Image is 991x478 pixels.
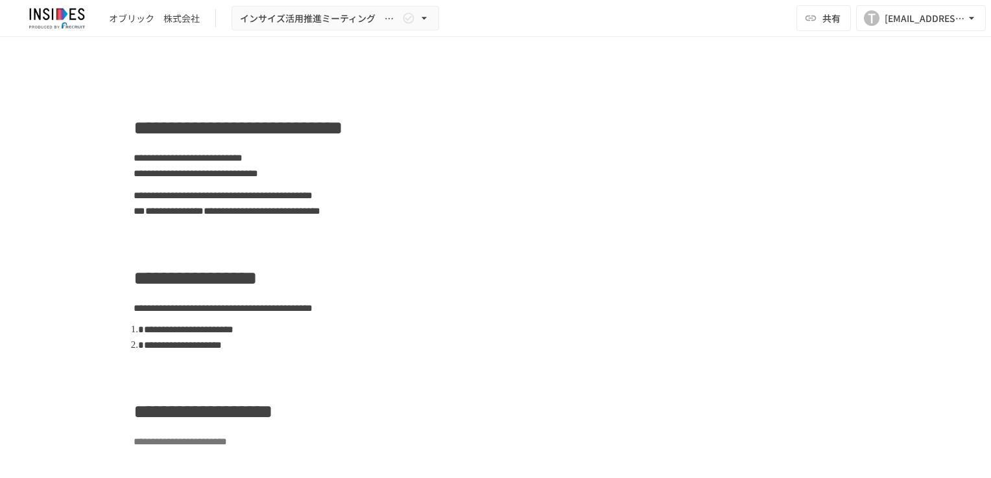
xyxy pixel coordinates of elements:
div: T [864,10,879,26]
button: 共有 [796,5,851,31]
img: JmGSPSkPjKwBq77AtHmwC7bJguQHJlCRQfAXtnx4WuV [16,8,99,28]
div: オブリック 株式会社 [109,12,200,25]
button: インサイズ活用推進ミーティング ～1回目～ [232,6,439,31]
div: [EMAIL_ADDRESS][DOMAIN_NAME] [885,10,965,27]
span: インサイズ活用推進ミーティング ～1回目～ [240,10,400,27]
button: T[EMAIL_ADDRESS][DOMAIN_NAME] [856,5,986,31]
span: 共有 [822,11,841,25]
